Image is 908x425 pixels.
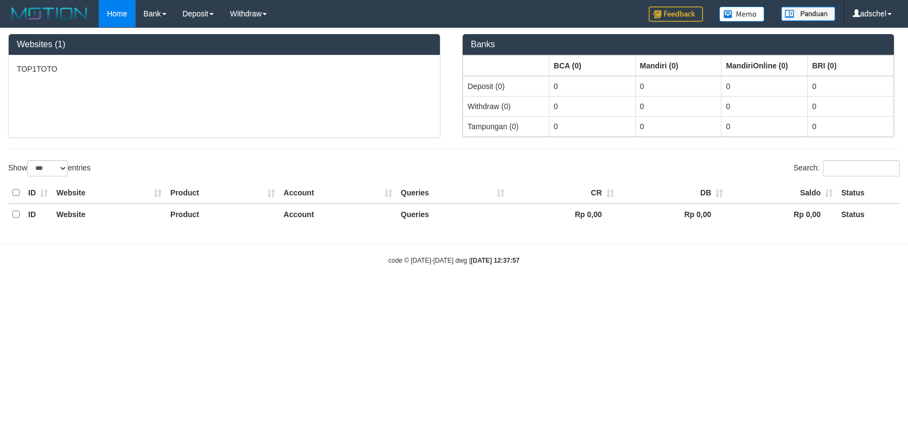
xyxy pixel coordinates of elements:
h3: Websites (1) [17,40,432,49]
td: 0 [808,96,894,116]
td: 0 [635,116,721,136]
label: Show entries [8,160,91,176]
th: Group: activate to sort column ascending [808,55,894,76]
th: Account [279,182,397,204]
td: Deposit (0) [463,76,549,97]
small: code © [DATE]-[DATE] dwg | [388,257,520,264]
img: panduan.png [781,7,835,21]
td: Tampungan (0) [463,116,549,136]
th: ID [24,182,52,204]
td: Withdraw (0) [463,96,549,116]
strong: [DATE] 12:37:57 [471,257,520,264]
td: 0 [549,116,635,136]
td: 0 [549,96,635,116]
th: Status [837,204,900,225]
input: Search: [823,160,900,176]
th: Status [837,182,900,204]
th: Queries [397,204,509,225]
td: 0 [808,116,894,136]
td: 0 [549,76,635,97]
th: CR [509,182,618,204]
th: Queries [397,182,509,204]
td: 0 [721,96,808,116]
th: Rp 0,00 [509,204,618,225]
th: Account [279,204,397,225]
td: 0 [721,116,808,136]
h3: Banks [471,40,886,49]
th: DB [618,182,728,204]
td: 0 [635,96,721,116]
th: Product [166,182,279,204]
p: TOP1TOTO [17,64,432,74]
th: Group: activate to sort column ascending [635,55,721,76]
th: Saldo [727,182,837,204]
td: 0 [635,76,721,97]
select: Showentries [27,160,68,176]
td: 0 [721,76,808,97]
th: Group: activate to sort column ascending [549,55,635,76]
th: Website [52,182,166,204]
th: Group: activate to sort column ascending [463,55,549,76]
th: Product [166,204,279,225]
label: Search: [794,160,900,176]
th: Rp 0,00 [618,204,728,225]
th: Rp 0,00 [727,204,837,225]
img: Feedback.jpg [649,7,703,22]
th: ID [24,204,52,225]
img: MOTION_logo.png [8,5,91,22]
th: Website [52,204,166,225]
td: 0 [808,76,894,97]
th: Group: activate to sort column ascending [721,55,808,76]
img: Button%20Memo.svg [719,7,765,22]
